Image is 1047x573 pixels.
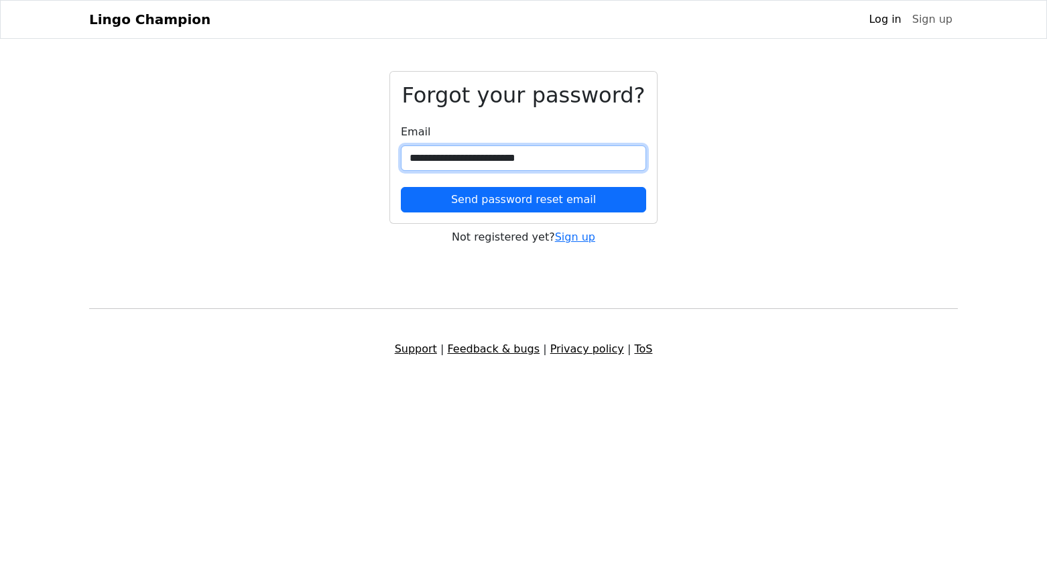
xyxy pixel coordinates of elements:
[550,342,624,355] a: Privacy policy
[447,342,540,355] a: Feedback & bugs
[81,341,966,357] div: | | |
[863,6,906,33] a: Log in
[907,6,958,33] a: Sign up
[395,342,437,355] a: Support
[634,342,652,355] a: ToS
[389,229,658,245] div: Not registered yet?
[89,6,210,33] a: Lingo Champion
[401,82,646,108] h2: Forgot your password?
[555,231,595,243] a: Sign up
[401,187,646,212] button: Send password reset email
[401,124,430,140] label: Email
